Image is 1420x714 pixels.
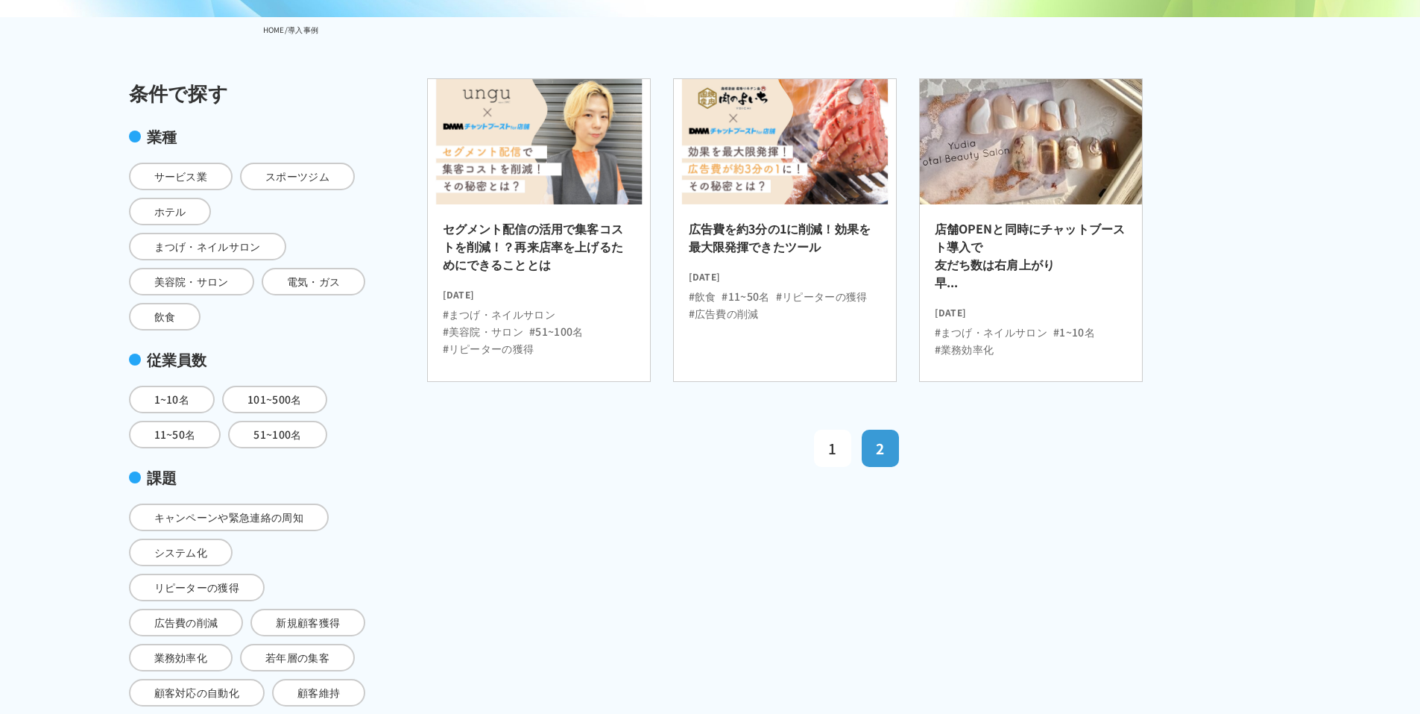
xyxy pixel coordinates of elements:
li: #業務効率化 [935,342,994,357]
a: HOME [263,24,285,35]
a: 広告費を約3分の1に削減！効果を最大限発揮できたツール [DATE] #飲食#11~50名#リピーターの獲得#広告費の削減 [673,78,897,382]
li: #飲食 [689,289,716,304]
span: スポーツジム [240,163,355,190]
span: 美容院・サロン [129,268,254,295]
span: 電気・ガス [262,268,366,295]
div: 課題 [129,466,367,489]
li: #51~100名 [529,324,584,339]
li: #1~10名 [1053,325,1095,340]
li: #まつげ・ネイルサロン [935,325,1048,340]
span: リピーターの獲得 [129,574,265,601]
span: 顧客対応の自動化 [129,679,265,707]
span: ホテル [129,198,212,225]
li: #11~50名 [722,289,769,304]
a: 店舗OPENと同時にチャットブースト導入で友だち数は右肩上がり早... [DATE] #まつげ・ネイルサロン#1~10名#業務効率化 [919,78,1143,382]
span: 51~100名 [228,421,326,448]
h2: 広告費を約3分の1に削減！効果を最大限発揮できたツール [689,219,881,264]
span: 11~50名 [129,421,221,448]
span: 1~10名 [129,386,215,413]
span: 1 [828,438,836,458]
span: 飲食 [129,303,201,331]
li: 導入事例 [288,21,318,39]
span: 業務効率化 [129,644,233,671]
span: 2 [876,438,884,458]
span: キャンペーンや緊急連絡の周知 [129,504,329,531]
li: #リピーターの獲得 [776,289,868,304]
h2: 店舗OPENと同時にチャットブースト導入で 友だち数は右肩上がり 早... [935,219,1127,300]
li: #まつげ・ネイルサロン [443,307,556,322]
li: #広告費の削減 [689,306,759,322]
a: 1 [814,430,851,467]
span: 101~500名 [222,386,327,413]
span: 顧客維持 [272,679,365,707]
span: 新規顧客獲得 [250,609,365,636]
time: [DATE] [935,300,1127,319]
span: サービス業 [129,163,233,190]
span: 若年層の集客 [240,644,355,671]
div: 業種 [129,125,367,148]
time: [DATE] [443,282,635,301]
span: 広告費の削減 [129,609,244,636]
li: #美容院・サロン [443,324,524,339]
time: [DATE] [689,264,881,283]
span: システム化 [129,539,233,566]
li: / [285,21,288,39]
div: 条件で探す [129,78,367,107]
div: 従業員数 [129,348,367,371]
a: セグメント配信の活用で集客コストを削減！？再来店率を上げるためにできることとは [DATE] #まつげ・ネイルサロン#美容院・サロン#51~100名#リピーターの獲得 [427,78,651,382]
span: まつげ・ネイルサロン [129,233,286,260]
h2: セグメント配信の活用で集客コストを削減！？再来店率を上げるためにできることとは [443,219,635,282]
li: #リピーターの獲得 [443,341,534,357]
